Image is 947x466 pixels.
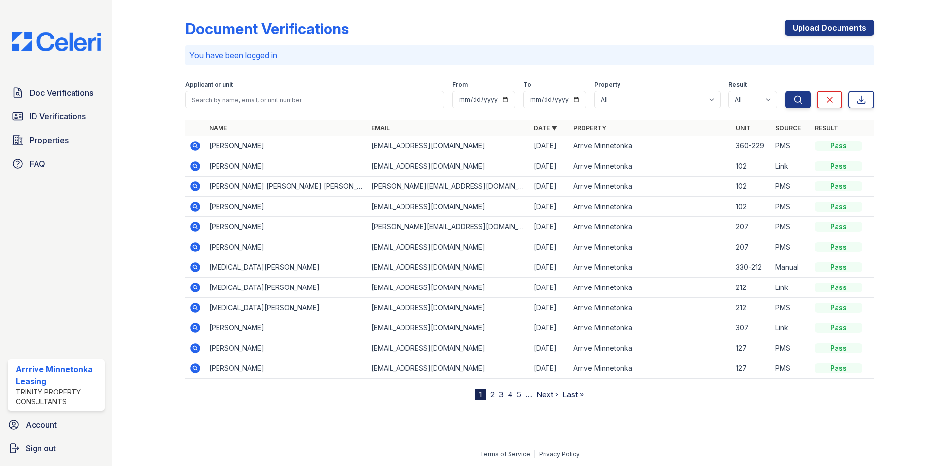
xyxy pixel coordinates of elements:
[205,136,367,156] td: [PERSON_NAME]
[771,298,811,318] td: PMS
[8,107,105,126] a: ID Verifications
[4,438,109,458] a: Sign out
[732,257,771,278] td: 330-212
[205,217,367,237] td: [PERSON_NAME]
[732,156,771,177] td: 102
[569,136,731,156] td: Arrive Minnetonka
[490,390,495,399] a: 2
[562,390,584,399] a: Last »
[569,177,731,197] td: Arrive Minnetonka
[534,450,536,458] div: |
[508,390,513,399] a: 4
[16,387,101,407] div: Trinity Property Consultants
[815,141,862,151] div: Pass
[30,110,86,122] span: ID Verifications
[771,358,811,379] td: PMS
[367,257,530,278] td: [EMAIL_ADDRESS][DOMAIN_NAME]
[530,156,569,177] td: [DATE]
[815,222,862,232] div: Pass
[367,136,530,156] td: [EMAIL_ADDRESS][DOMAIN_NAME]
[205,338,367,358] td: [PERSON_NAME]
[367,278,530,298] td: [EMAIL_ADDRESS][DOMAIN_NAME]
[367,177,530,197] td: [PERSON_NAME][EMAIL_ADDRESS][DOMAIN_NAME]
[475,389,486,400] div: 1
[4,415,109,434] a: Account
[569,358,731,379] td: Arrive Minnetonka
[815,323,862,333] div: Pass
[569,237,731,257] td: Arrive Minnetonka
[771,237,811,257] td: PMS
[367,358,530,379] td: [EMAIL_ADDRESS][DOMAIN_NAME]
[732,237,771,257] td: 207
[775,124,801,132] a: Source
[815,262,862,272] div: Pass
[185,81,233,89] label: Applicant or unit
[367,318,530,338] td: [EMAIL_ADDRESS][DOMAIN_NAME]
[771,156,811,177] td: Link
[530,338,569,358] td: [DATE]
[189,49,870,61] p: You have been logged in
[209,124,227,132] a: Name
[569,298,731,318] td: Arrive Minnetonka
[205,298,367,318] td: [MEDICAL_DATA][PERSON_NAME]
[530,237,569,257] td: [DATE]
[771,197,811,217] td: PMS
[771,338,811,358] td: PMS
[815,363,862,373] div: Pass
[205,197,367,217] td: [PERSON_NAME]
[771,177,811,197] td: PMS
[367,338,530,358] td: [EMAIL_ADDRESS][DOMAIN_NAME]
[367,217,530,237] td: [PERSON_NAME][EMAIL_ADDRESS][DOMAIN_NAME]
[205,177,367,197] td: [PERSON_NAME] [PERSON_NAME] [PERSON_NAME]
[8,130,105,150] a: Properties
[4,32,109,51] img: CE_Logo_Blue-a8612792a0a2168367f1c8372b55b34899dd931a85d93a1a3d3e32e68fde9ad4.png
[8,83,105,103] a: Doc Verifications
[815,202,862,212] div: Pass
[530,257,569,278] td: [DATE]
[30,134,69,146] span: Properties
[367,237,530,257] td: [EMAIL_ADDRESS][DOMAIN_NAME]
[499,390,504,399] a: 3
[815,161,862,171] div: Pass
[736,124,751,132] a: Unit
[530,177,569,197] td: [DATE]
[367,197,530,217] td: [EMAIL_ADDRESS][DOMAIN_NAME]
[539,450,580,458] a: Privacy Policy
[732,197,771,217] td: 102
[205,278,367,298] td: [MEDICAL_DATA][PERSON_NAME]
[569,156,731,177] td: Arrive Minnetonka
[594,81,620,89] label: Property
[732,136,771,156] td: 360-229
[185,91,444,108] input: Search by name, email, or unit number
[771,217,811,237] td: PMS
[367,298,530,318] td: [EMAIL_ADDRESS][DOMAIN_NAME]
[534,124,557,132] a: Date ▼
[205,318,367,338] td: [PERSON_NAME]
[530,278,569,298] td: [DATE]
[815,181,862,191] div: Pass
[205,237,367,257] td: [PERSON_NAME]
[30,87,93,99] span: Doc Verifications
[530,136,569,156] td: [DATE]
[771,318,811,338] td: Link
[732,338,771,358] td: 127
[480,450,530,458] a: Terms of Service
[569,278,731,298] td: Arrive Minnetonka
[569,217,731,237] td: Arrive Minnetonka
[732,177,771,197] td: 102
[785,20,874,36] a: Upload Documents
[530,318,569,338] td: [DATE]
[30,158,45,170] span: FAQ
[523,81,531,89] label: To
[8,154,105,174] a: FAQ
[815,124,838,132] a: Result
[205,358,367,379] td: [PERSON_NAME]
[732,318,771,338] td: 307
[517,390,521,399] a: 5
[205,156,367,177] td: [PERSON_NAME]
[26,442,56,454] span: Sign out
[573,124,606,132] a: Property
[771,278,811,298] td: Link
[371,124,390,132] a: Email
